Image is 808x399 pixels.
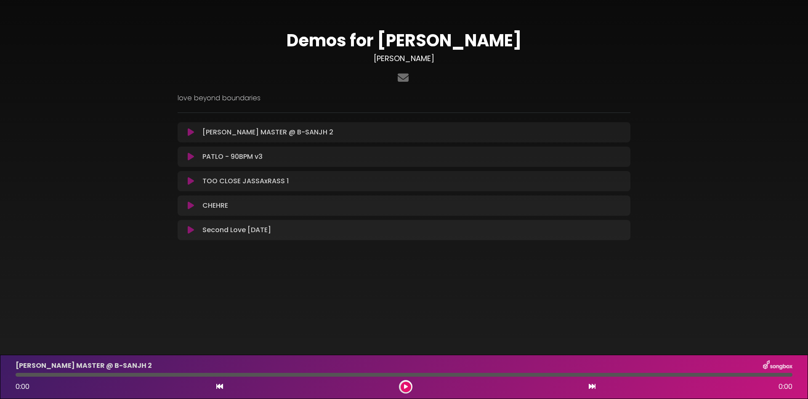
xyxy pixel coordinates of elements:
h1: Demos for [PERSON_NAME] [178,30,630,51]
p: TOO CLOSE JASSAxRASS 1 [202,176,289,186]
h3: [PERSON_NAME] [178,54,630,63]
p: CHEHRE [202,201,228,211]
p: [PERSON_NAME] MASTER @ B-SANJH 2 [202,127,333,137]
p: PATLO - 90BPM v3 [202,152,263,162]
p: love beyond boundaries [178,93,630,103]
p: Second Love [DATE] [202,225,271,235]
